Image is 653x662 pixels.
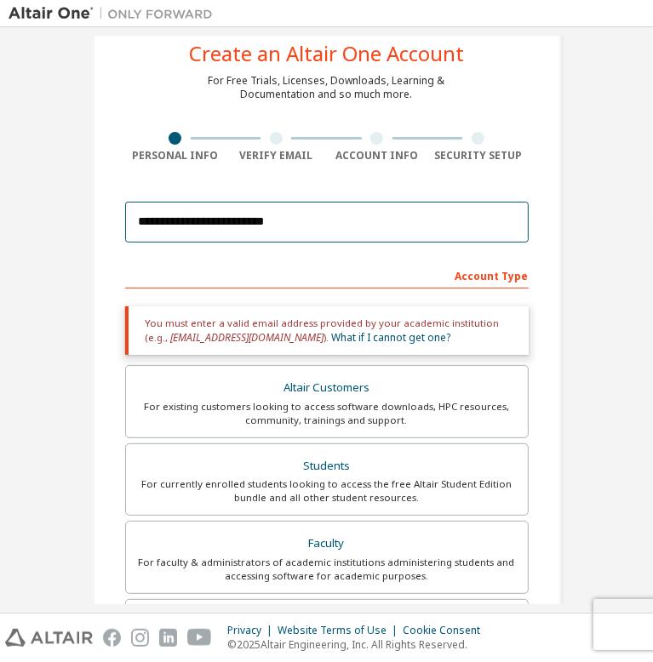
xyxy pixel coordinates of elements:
div: For currently enrolled students looking to access the free Altair Student Edition bundle and all ... [136,477,518,505]
div: Verify Email [226,149,327,163]
div: You must enter a valid email address provided by your academic institution (e.g., ). [125,306,529,355]
div: Cookie Consent [403,624,490,637]
img: youtube.svg [187,629,212,647]
img: altair_logo.svg [5,629,93,647]
a: What if I cannot get one? [332,330,451,345]
div: Privacy [227,624,278,637]
img: facebook.svg [103,629,121,647]
div: For existing customers looking to access software downloads, HPC resources, community, trainings ... [136,400,518,427]
p: © 2025 Altair Engineering, Inc. All Rights Reserved. [227,637,490,652]
div: Website Terms of Use [278,624,403,637]
div: Altair Customers [136,376,518,400]
div: Account Info [327,149,428,163]
div: Create an Altair One Account [189,43,464,64]
img: linkedin.svg [159,629,177,647]
div: For faculty & administrators of academic institutions administering students and accessing softwa... [136,556,518,583]
div: Students [136,454,518,478]
img: Altair One [9,5,221,22]
img: instagram.svg [131,629,149,647]
div: Account Type [125,261,529,288]
div: Personal Info [125,149,226,163]
span: [EMAIL_ADDRESS][DOMAIN_NAME] [171,330,324,345]
div: Security Setup [427,149,529,163]
div: Faculty [136,532,518,556]
div: For Free Trials, Licenses, Downloads, Learning & Documentation and so much more. [209,74,445,101]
